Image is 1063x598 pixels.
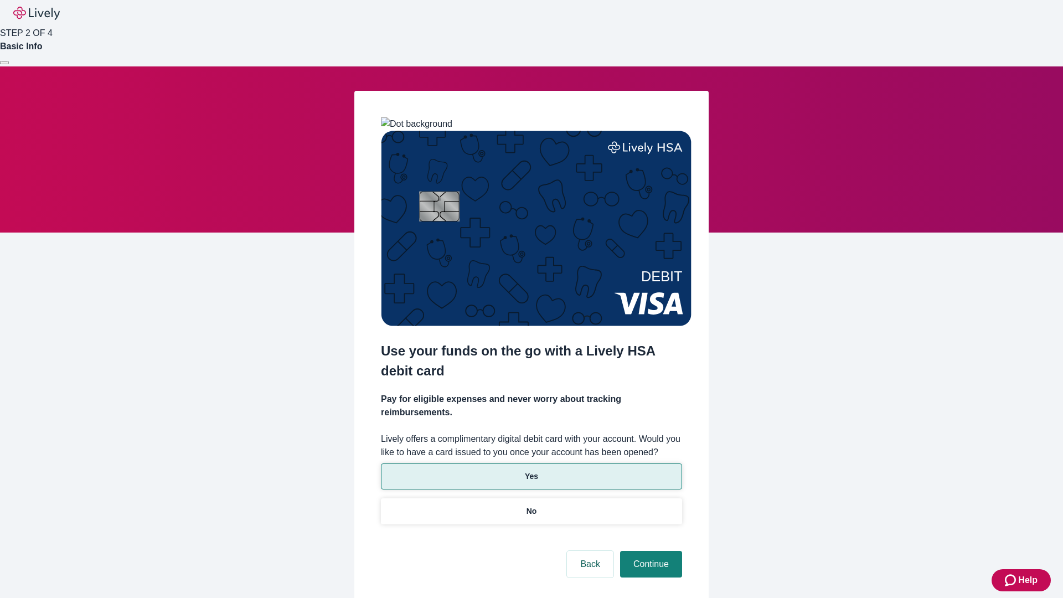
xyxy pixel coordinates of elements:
[381,432,682,459] label: Lively offers a complimentary digital debit card with your account. Would you like to have a card...
[13,7,60,20] img: Lively
[381,498,682,524] button: No
[381,131,692,326] img: Debit card
[381,393,682,419] h4: Pay for eligible expenses and never worry about tracking reimbursements.
[1005,574,1018,587] svg: Zendesk support icon
[992,569,1051,591] button: Zendesk support iconHelp
[1018,574,1038,587] span: Help
[620,551,682,578] button: Continue
[381,341,682,381] h2: Use your funds on the go with a Lively HSA debit card
[527,506,537,517] p: No
[525,471,538,482] p: Yes
[381,463,682,489] button: Yes
[567,551,613,578] button: Back
[381,117,452,131] img: Dot background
